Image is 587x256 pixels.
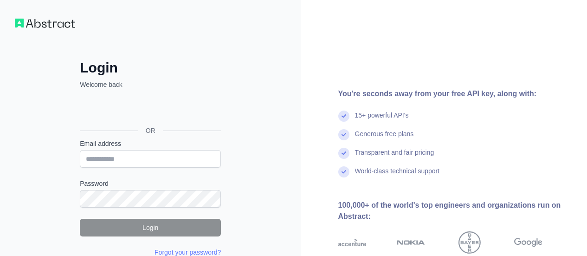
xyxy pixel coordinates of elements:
[80,139,221,148] label: Email address
[338,166,349,177] img: check mark
[15,19,75,28] img: Workflow
[338,148,349,159] img: check mark
[80,80,221,89] p: Welcome back
[458,231,481,254] img: bayer
[397,231,425,254] img: nokia
[355,148,434,166] div: Transparent and fair pricing
[355,129,414,148] div: Generous free plans
[338,231,367,254] img: accenture
[155,249,221,256] a: Forgot your password?
[338,88,573,99] div: You're seconds away from your free API key, along with:
[80,59,221,76] h2: Login
[75,99,224,120] iframe: Sign in with Google Button
[138,126,163,135] span: OR
[338,129,349,140] img: check mark
[338,200,573,222] div: 100,000+ of the world's top engineers and organizations run on Abstract:
[355,166,440,185] div: World-class technical support
[355,111,409,129] div: 15+ powerful API's
[514,231,542,254] img: google
[80,179,221,188] label: Password
[80,219,221,236] button: Login
[338,111,349,122] img: check mark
